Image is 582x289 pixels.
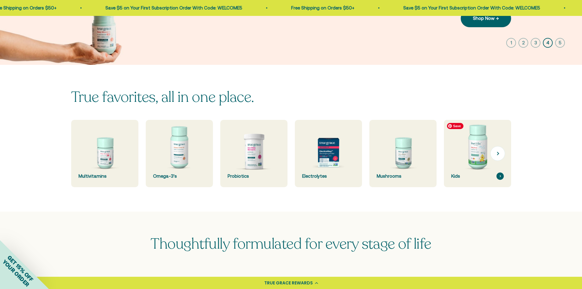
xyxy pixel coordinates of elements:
[151,234,431,254] span: Thoughtfully formulated for every stage of life
[153,172,206,180] div: Omega-3's
[6,254,35,283] span: GET 15% OFF
[302,172,355,180] div: Electrolytes
[295,120,362,187] a: Electrolytes
[461,9,511,27] a: Shop Now →
[444,120,511,187] a: Kids
[1,258,31,288] span: YOUR ORDER
[79,172,131,180] div: Multivitamins
[71,120,138,187] a: Multivitamins
[555,38,565,48] button: 5
[369,120,437,187] a: Mushrooms
[220,120,287,187] a: Probiotics
[146,120,213,187] a: Omega-3's
[531,38,540,48] button: 3
[377,172,429,180] div: Mushrooms
[543,38,553,48] button: 4
[71,87,254,107] split-lines: True favorites, all in one place.
[228,172,280,180] div: Probiotics
[403,4,540,12] p: Save $5 on Your First Subscription Order With Code: WELCOME5
[506,38,516,48] button: 1
[447,123,463,129] span: Save
[291,5,354,10] a: Free Shipping on Orders $50+
[451,172,504,180] div: Kids
[264,280,313,286] div: TRUE GRACE REWARDS
[105,4,242,12] p: Save $5 on Your First Subscription Order With Code: WELCOME5
[518,38,528,48] button: 2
